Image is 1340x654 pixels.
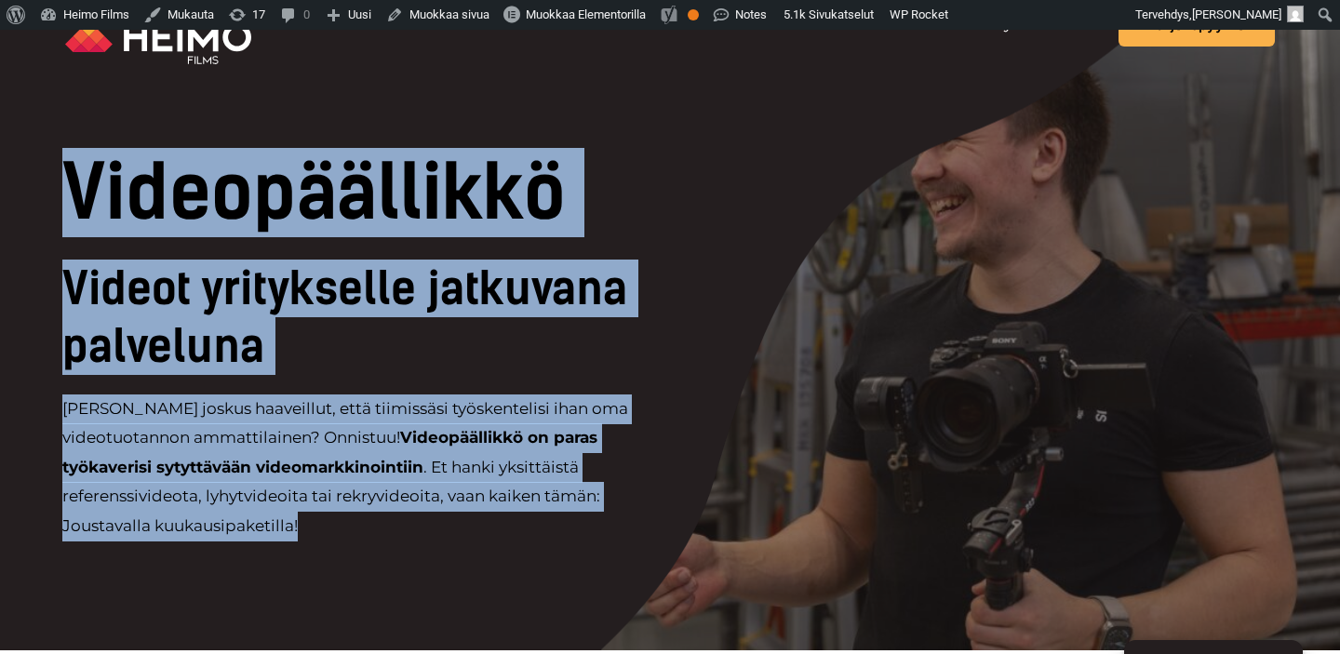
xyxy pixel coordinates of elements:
div: OK [688,9,699,20]
span: Muokkaa Elementorilla [526,7,646,21]
span: Videot yritykselle jatkuvana palveluna [62,261,627,373]
h1: Video [62,155,797,230]
span: [PERSON_NAME] [1192,7,1281,21]
span: päällikkö [253,148,566,237]
p: [PERSON_NAME] joskus haaveillut, että tiimissäsi työskentelisi ihan oma videotuotannon ammattilai... [62,394,670,541]
strong: Videopäällikkö on paras työkaverisi sytyttävään videomarkkinointiin [62,428,597,476]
